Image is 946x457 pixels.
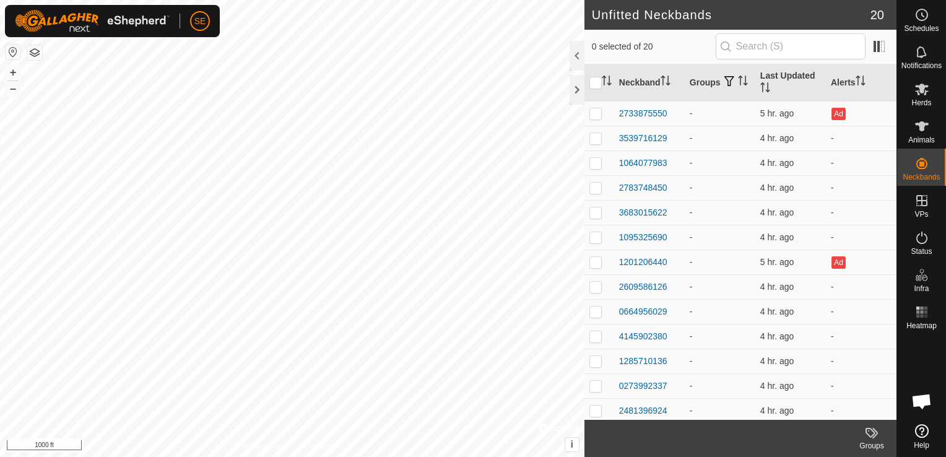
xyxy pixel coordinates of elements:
[826,299,896,324] td: -
[755,64,826,102] th: Last Updated
[619,107,667,120] div: 2733875550
[619,404,667,417] div: 2481396924
[914,285,929,292] span: Infra
[760,257,794,267] span: Sep 28, 2025, 11:06 AM
[914,211,928,218] span: VPs
[619,132,667,145] div: 3539716129
[565,438,579,451] button: i
[619,206,667,219] div: 3683015622
[619,355,667,368] div: 1285710136
[826,274,896,299] td: -
[685,175,755,200] td: -
[760,356,794,366] span: Sep 28, 2025, 12:06 PM
[614,64,685,102] th: Neckband
[903,383,940,420] div: Open chat
[826,175,896,200] td: -
[619,380,667,393] div: 0273992337
[760,381,794,391] span: Sep 28, 2025, 12:06 PM
[27,45,42,60] button: Map Layers
[760,406,794,416] span: Sep 28, 2025, 12:06 PM
[685,349,755,373] td: -
[716,33,866,59] input: Search (S)
[685,200,755,225] td: -
[619,157,667,170] div: 1064077983
[760,84,770,94] p-sorticon: Activate to sort
[908,136,935,144] span: Animals
[6,65,20,80] button: +
[760,207,794,217] span: Sep 28, 2025, 12:06 PM
[760,232,794,242] span: Sep 28, 2025, 12:06 PM
[826,150,896,175] td: -
[826,349,896,373] td: -
[760,183,794,193] span: Sep 28, 2025, 12:06 PM
[619,305,667,318] div: 0664956029
[826,200,896,225] td: -
[685,101,755,126] td: -
[685,126,755,150] td: -
[760,331,794,341] span: Sep 28, 2025, 12:06 PM
[760,108,794,118] span: Sep 28, 2025, 11:06 AM
[911,248,932,255] span: Status
[685,324,755,349] td: -
[831,108,845,120] button: Ad
[870,6,884,24] span: 20
[305,441,341,452] a: Contact Us
[906,322,937,329] span: Heatmap
[826,225,896,250] td: -
[15,10,170,32] img: Gallagher Logo
[571,439,573,450] span: i
[592,40,716,53] span: 0 selected of 20
[619,181,667,194] div: 2783748450
[897,419,946,454] a: Help
[914,442,929,449] span: Help
[847,440,896,451] div: Groups
[901,62,942,69] span: Notifications
[903,173,940,181] span: Neckbands
[760,282,794,292] span: Sep 28, 2025, 12:06 PM
[685,64,755,102] th: Groups
[685,398,755,423] td: -
[6,45,20,59] button: Reset Map
[738,77,748,87] p-sorticon: Activate to sort
[911,99,931,107] span: Herds
[760,158,794,168] span: Sep 28, 2025, 11:36 AM
[602,77,612,87] p-sorticon: Activate to sort
[826,398,896,423] td: -
[619,256,667,269] div: 1201206440
[826,373,896,398] td: -
[592,7,870,22] h2: Unfitted Neckbands
[685,274,755,299] td: -
[243,441,290,452] a: Privacy Policy
[826,64,896,102] th: Alerts
[856,77,866,87] p-sorticon: Activate to sort
[619,330,667,343] div: 4145902380
[619,281,667,294] div: 2609586126
[831,256,845,269] button: Ad
[826,126,896,150] td: -
[661,77,670,87] p-sorticon: Activate to sort
[685,250,755,274] td: -
[685,150,755,175] td: -
[6,81,20,96] button: –
[619,231,667,244] div: 1095325690
[194,15,206,28] span: SE
[685,299,755,324] td: -
[760,133,794,143] span: Sep 28, 2025, 12:06 PM
[826,324,896,349] td: -
[685,225,755,250] td: -
[760,307,794,316] span: Sep 28, 2025, 12:06 PM
[904,25,939,32] span: Schedules
[685,373,755,398] td: -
